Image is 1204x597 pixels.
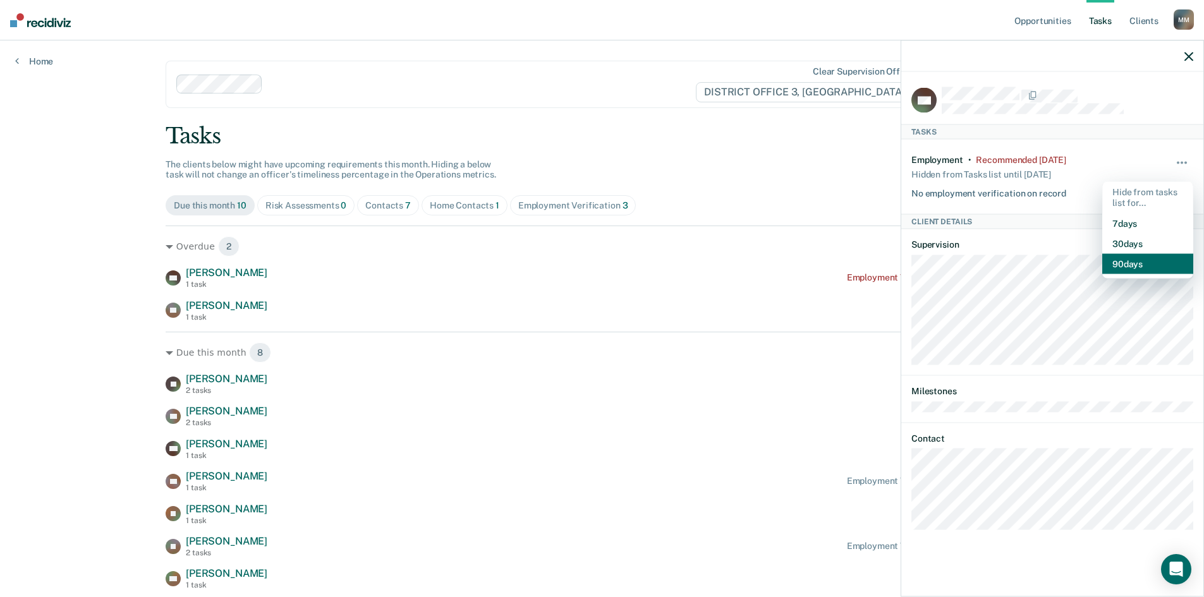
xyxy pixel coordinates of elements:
span: [PERSON_NAME] [186,438,267,450]
span: [PERSON_NAME] [186,503,267,515]
div: 1 task [186,313,267,322]
div: M M [1174,9,1194,30]
img: Recidiviz [10,13,71,27]
div: Due this month [166,342,1038,363]
div: Employment Verification recommended [DATE] [847,541,1038,552]
span: The clients below might have upcoming requirements this month. Hiding a below task will not chang... [166,159,496,180]
div: Due this month [174,200,246,211]
div: Recommended 2 months ago [976,154,1066,165]
div: 1 task [186,516,267,525]
button: 90 days [1102,253,1193,274]
dt: Milestones [911,386,1193,397]
div: 1 task [186,483,267,492]
div: Hide from tasks list for... [1102,181,1193,213]
span: [PERSON_NAME] [186,373,267,385]
div: 1 task [186,581,267,589]
div: Contacts [365,200,411,211]
div: 1 task [186,451,267,460]
div: Employment Verification recommended [DATE] [847,272,1038,283]
div: • [968,154,971,165]
button: 30 days [1102,233,1193,253]
div: No employment verification on record [911,183,1066,198]
span: [PERSON_NAME] [186,405,267,417]
div: Overdue [166,236,1038,256]
span: 2 [218,236,240,256]
div: Hidden from Tasks list until [DATE] [911,165,1051,183]
span: 8 [249,342,271,363]
div: 2 tasks [186,548,267,557]
span: [PERSON_NAME] [186,299,267,311]
span: 3 [623,200,628,210]
div: Client Details [901,214,1203,229]
div: Risk Assessments [265,200,347,211]
div: Tasks [901,124,1203,139]
div: Home Contacts [430,200,499,211]
span: [PERSON_NAME] [186,567,267,579]
span: 10 [237,200,246,210]
button: 7 days [1102,213,1193,233]
div: Employment Verification [518,200,628,211]
div: 1 task [186,280,267,289]
span: DISTRICT OFFICE 3, [GEOGRAPHIC_DATA] [696,82,923,102]
span: 1 [496,200,499,210]
span: 0 [341,200,346,210]
span: [PERSON_NAME] [186,535,267,547]
span: [PERSON_NAME] [186,267,267,279]
div: Open Intercom Messenger [1161,554,1191,584]
div: Tasks [166,123,1038,149]
div: 2 tasks [186,418,267,427]
span: 7 [405,200,411,210]
div: 2 tasks [186,386,267,395]
a: Home [15,56,53,67]
span: [PERSON_NAME] [186,470,267,482]
dt: Supervision [911,239,1193,250]
div: Employment Verification recommended [DATE] [847,476,1038,486]
dt: Contact [911,433,1193,443]
div: Clear supervision officers [813,66,920,77]
div: Employment [911,154,963,165]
